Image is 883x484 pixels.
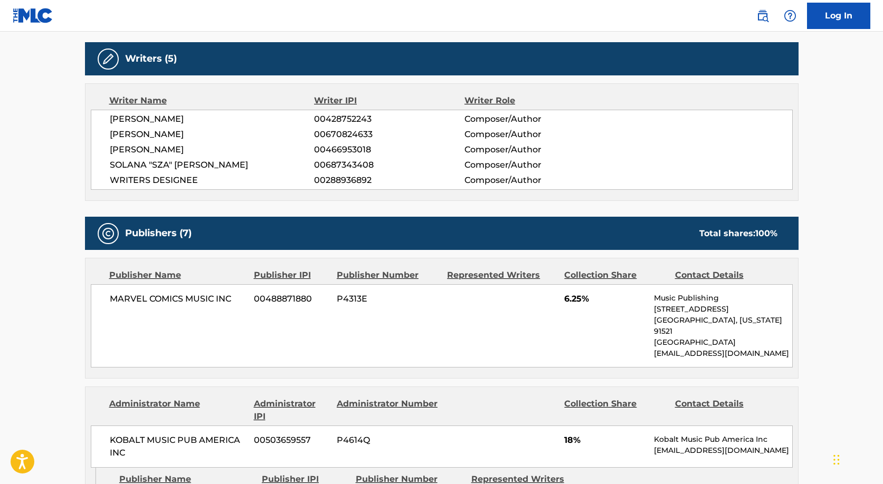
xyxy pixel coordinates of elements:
a: Public Search [752,5,773,26]
div: Total shares: [699,227,777,240]
div: Administrator Name [109,398,246,423]
span: Composer/Author [464,174,601,187]
span: MARVEL COMICS MUSIC INC [110,293,246,305]
p: Music Publishing [654,293,792,304]
p: Kobalt Music Pub America Inc [654,434,792,445]
span: Composer/Author [464,113,601,125]
p: [GEOGRAPHIC_DATA], [US_STATE] 91521 [654,315,792,337]
div: Writer IPI [314,94,464,107]
div: Administrator IPI [254,398,329,423]
div: Writer Name [109,94,315,107]
span: 00488871880 [254,293,329,305]
div: Represented Writers [447,269,556,282]
div: Publisher IPI [254,269,329,282]
p: [STREET_ADDRESS] [654,304,792,315]
span: 00670824633 [314,128,464,141]
span: 18% [564,434,646,447]
span: WRITERS DESIGNEE [110,174,315,187]
span: 00428752243 [314,113,464,125]
div: Drag [833,444,840,476]
img: Publishers [102,227,115,240]
span: 6.25% [564,293,646,305]
span: 00466953018 [314,143,464,156]
div: Collection Share [564,269,667,282]
span: Composer/Author [464,143,601,156]
span: [PERSON_NAME] [110,128,315,141]
h5: Writers (5) [125,53,177,65]
div: Writer Role [464,94,601,107]
h5: Publishers (7) [125,227,192,239]
p: [GEOGRAPHIC_DATA] [654,337,792,348]
p: [EMAIL_ADDRESS][DOMAIN_NAME] [654,445,792,456]
p: [EMAIL_ADDRESS][DOMAIN_NAME] [654,348,792,359]
span: P4313E [337,293,439,305]
span: 00687343408 [314,159,464,171]
div: Collection Share [564,398,667,423]
span: [PERSON_NAME] [110,113,315,125]
span: Composer/Author [464,128,601,141]
span: SOLANA "SZA" [PERSON_NAME] [110,159,315,171]
img: MLC Logo [13,8,53,23]
div: Publisher Number [337,269,439,282]
span: KOBALT MUSIC PUB AMERICA INC [110,434,246,459]
span: 00288936892 [314,174,464,187]
span: 00503659557 [254,434,329,447]
div: Help [780,5,801,26]
span: Composer/Author [464,159,601,171]
img: search [756,9,769,22]
img: help [784,9,796,22]
span: [PERSON_NAME] [110,143,315,156]
span: 100 % [755,228,777,238]
a: Log In [807,3,870,29]
span: P4614Q [337,434,439,447]
iframe: Chat Widget [830,433,883,484]
img: Writers [102,53,115,65]
div: Administrator Number [337,398,439,423]
div: Contact Details [675,398,777,423]
div: Publisher Name [109,269,246,282]
div: Contact Details [675,269,777,282]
